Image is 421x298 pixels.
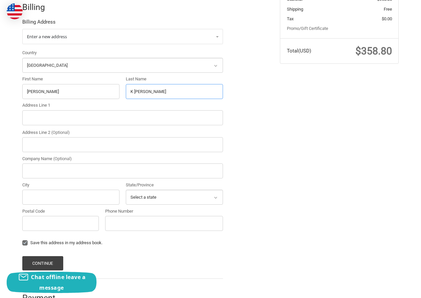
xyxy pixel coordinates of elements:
span: Enter a new address [27,34,67,40]
legend: Billing Address [22,18,56,29]
label: Country [22,50,223,56]
img: duty and tax information for United States [7,3,23,19]
label: Address Line 1 [22,102,223,109]
label: Company Name [22,155,223,162]
label: State/Province [126,182,223,188]
a: Promo/Gift Certificate [287,26,328,31]
label: Phone Number [105,208,223,215]
span: Chat offline leave a message [31,273,86,291]
span: $0.00 [382,16,392,21]
label: Last Name [126,76,223,82]
label: Postal Code [22,208,99,215]
label: First Name [22,76,119,82]
a: Enter or select a different address [22,29,223,44]
h2: Billing [22,2,61,12]
button: Continue [22,256,63,270]
small: (Optional) [53,156,72,161]
small: (Optional) [51,130,70,135]
label: Save this address in my address book. [22,240,223,246]
span: Tax [287,16,294,21]
label: Address Line 2 [22,129,223,136]
label: City [22,182,119,188]
button: Chat offline leave a message [7,272,97,293]
span: Shipping [287,7,303,12]
span: Free [384,7,392,12]
span: Total (USD) [287,48,311,54]
span: $358.80 [355,45,392,57]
